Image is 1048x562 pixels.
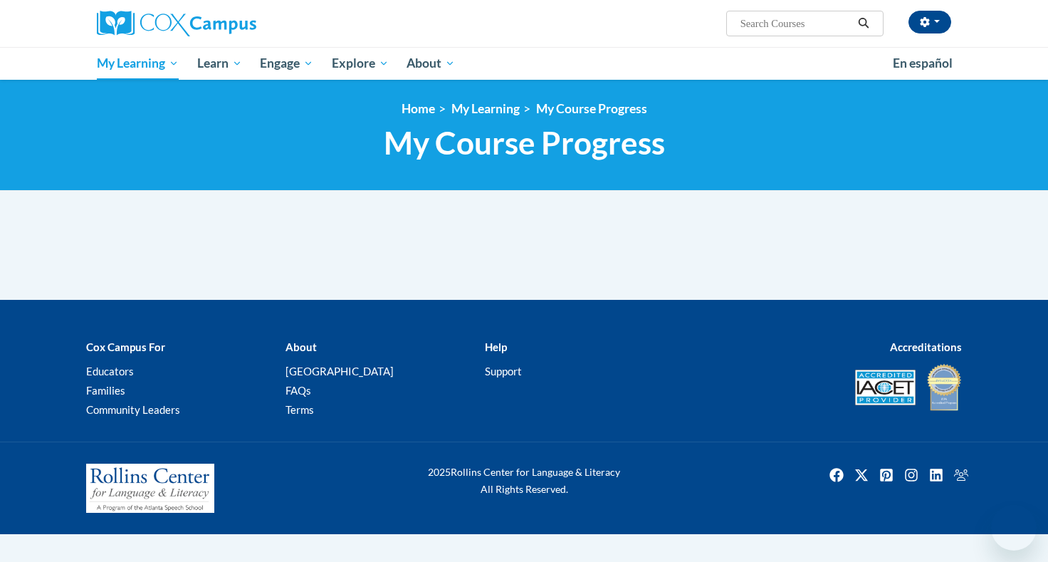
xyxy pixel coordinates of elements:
[323,47,398,80] a: Explore
[850,464,873,486] img: Twitter icon
[925,464,948,486] a: Linkedin
[926,363,962,412] img: IDA® Accredited
[86,384,125,397] a: Families
[285,384,311,397] a: FAQs
[739,15,853,32] input: Search Courses
[950,464,973,486] a: Facebook Group
[825,464,848,486] img: Facebook icon
[428,466,451,478] span: 2025
[88,47,188,80] a: My Learning
[950,464,973,486] img: Facebook group icon
[875,464,898,486] a: Pinterest
[850,464,873,486] a: Twitter
[536,101,647,116] a: My Course Progress
[75,47,973,80] div: Main menu
[86,464,214,514] img: Rollins Center for Language & Literacy - A Program of the Atlanta Speech School
[875,464,898,486] img: Pinterest icon
[991,505,1037,551] iframe: Button to launch messaging window
[97,11,256,36] img: Cox Campus
[374,464,674,498] div: Rollins Center for Language & Literacy All Rights Reserved.
[251,47,323,80] a: Engage
[197,55,242,72] span: Learn
[825,464,848,486] a: Facebook
[485,340,507,353] b: Help
[900,464,923,486] img: Instagram icon
[884,48,962,78] a: En español
[485,365,522,378] a: Support
[285,403,314,416] a: Terms
[97,11,367,36] a: Cox Campus
[260,55,313,72] span: Engage
[853,15,874,32] button: Search
[332,55,389,72] span: Explore
[86,403,180,416] a: Community Leaders
[908,11,951,33] button: Account Settings
[855,370,916,405] img: Accredited IACET® Provider
[451,101,520,116] a: My Learning
[925,464,948,486] img: LinkedIn icon
[188,47,251,80] a: Learn
[893,56,953,71] span: En español
[398,47,465,80] a: About
[402,101,435,116] a: Home
[86,340,165,353] b: Cox Campus For
[900,464,923,486] a: Instagram
[86,365,134,378] a: Educators
[890,340,962,353] b: Accreditations
[285,365,394,378] a: [GEOGRAPHIC_DATA]
[384,124,665,162] span: My Course Progress
[97,55,179,72] span: My Learning
[285,340,317,353] b: About
[407,55,455,72] span: About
